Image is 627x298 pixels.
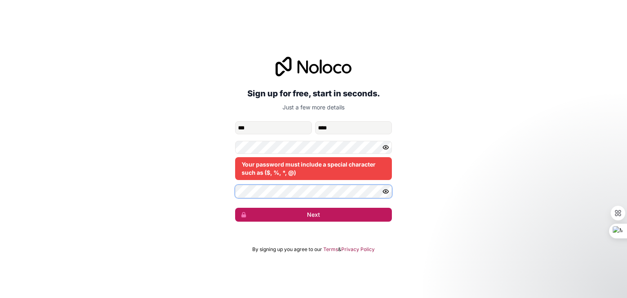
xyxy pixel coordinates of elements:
[235,185,392,198] input: Confirm password
[315,121,392,134] input: family-name
[464,237,627,294] iframe: Intercom notifications message
[235,103,392,111] p: Just a few more details
[235,86,392,101] h2: Sign up for free, start in seconds.
[252,246,322,253] span: By signing up you agree to our
[341,246,375,253] a: Privacy Policy
[338,246,341,253] span: &
[235,157,392,180] div: Your password must include a special character such as ($, %, *, @)
[235,208,392,222] button: Next
[235,141,392,154] input: Password
[323,246,338,253] a: Terms
[235,121,312,134] input: given-name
